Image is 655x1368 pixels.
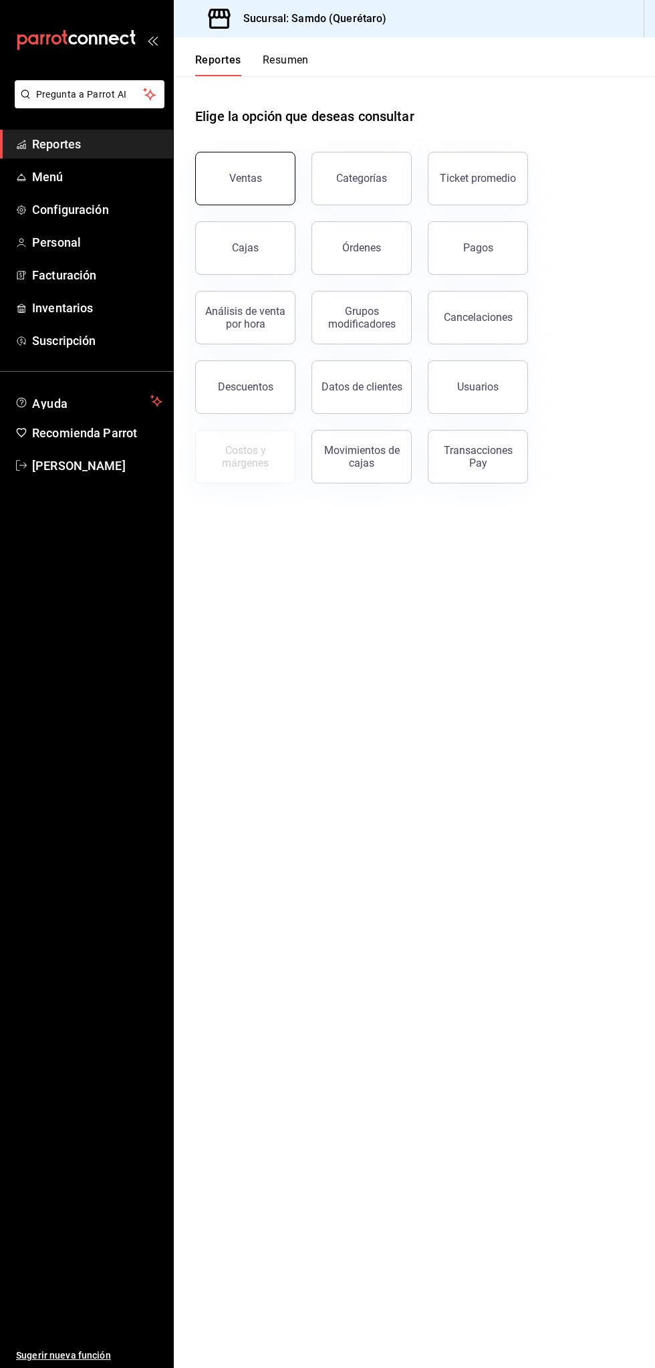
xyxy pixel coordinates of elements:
span: Suscripción [32,332,162,350]
div: Ventas [229,172,262,185]
button: Pagos [428,221,528,275]
div: Descuentos [218,380,273,393]
a: Pregunta a Parrot AI [9,97,164,111]
button: Descuentos [195,360,295,414]
div: Pagos [463,241,493,254]
div: Cajas [232,241,259,254]
span: Sugerir nueva función [16,1349,162,1363]
button: Análisis de venta por hora [195,291,295,344]
button: Ventas [195,152,295,205]
div: Grupos modificadores [320,305,403,330]
div: Costos y márgenes [204,444,287,469]
div: Datos de clientes [321,380,402,393]
button: Ticket promedio [428,152,528,205]
button: Datos de clientes [311,360,412,414]
span: Pregunta a Parrot AI [36,88,144,102]
button: Resumen [263,53,309,76]
h1: Elige la opción que deseas consultar [195,106,414,126]
span: Recomienda Parrot [32,424,162,442]
button: Reportes [195,53,241,76]
div: Usuarios [457,380,499,393]
span: Ayuda [32,393,145,409]
button: Usuarios [428,360,528,414]
div: Transacciones Pay [436,444,519,469]
span: Personal [32,233,162,251]
div: Movimientos de cajas [320,444,403,469]
div: Categorías [336,172,387,185]
span: Configuración [32,201,162,219]
button: Movimientos de cajas [311,430,412,483]
div: navigation tabs [195,53,309,76]
button: Cajas [195,221,295,275]
div: Cancelaciones [444,311,513,324]
button: Contrata inventarios para ver este reporte [195,430,295,483]
button: Grupos modificadores [311,291,412,344]
div: Análisis de venta por hora [204,305,287,330]
span: Inventarios [32,299,162,317]
span: [PERSON_NAME] [32,457,162,475]
button: Órdenes [311,221,412,275]
span: Menú [32,168,162,186]
button: Pregunta a Parrot AI [15,80,164,108]
button: Categorías [311,152,412,205]
h3: Sucursal: Samdo (Querétaro) [233,11,387,27]
div: Ticket promedio [440,172,516,185]
div: Órdenes [342,241,381,254]
span: Facturación [32,266,162,284]
button: Cancelaciones [428,291,528,344]
button: Transacciones Pay [428,430,528,483]
button: open_drawer_menu [147,35,158,45]
span: Reportes [32,135,162,153]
